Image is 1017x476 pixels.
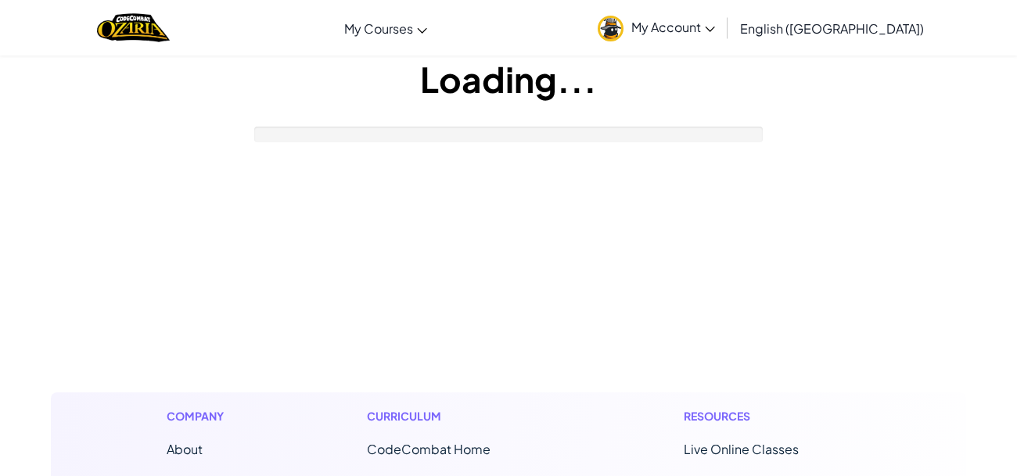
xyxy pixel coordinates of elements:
h1: Company [167,408,239,424]
a: Ozaria by CodeCombat logo [97,12,170,44]
a: About [167,441,203,457]
span: My Courses [344,20,413,37]
a: Live Online Classes [684,441,799,457]
a: My Courses [336,7,435,49]
h1: Curriculum [367,408,556,424]
span: My Account [631,19,715,35]
a: English ([GEOGRAPHIC_DATA]) [732,7,932,49]
span: CodeCombat Home [367,441,491,457]
img: avatar [598,16,623,41]
a: My Account [590,3,723,52]
h1: Resources [684,408,850,424]
img: Home [97,12,170,44]
span: English ([GEOGRAPHIC_DATA]) [740,20,924,37]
